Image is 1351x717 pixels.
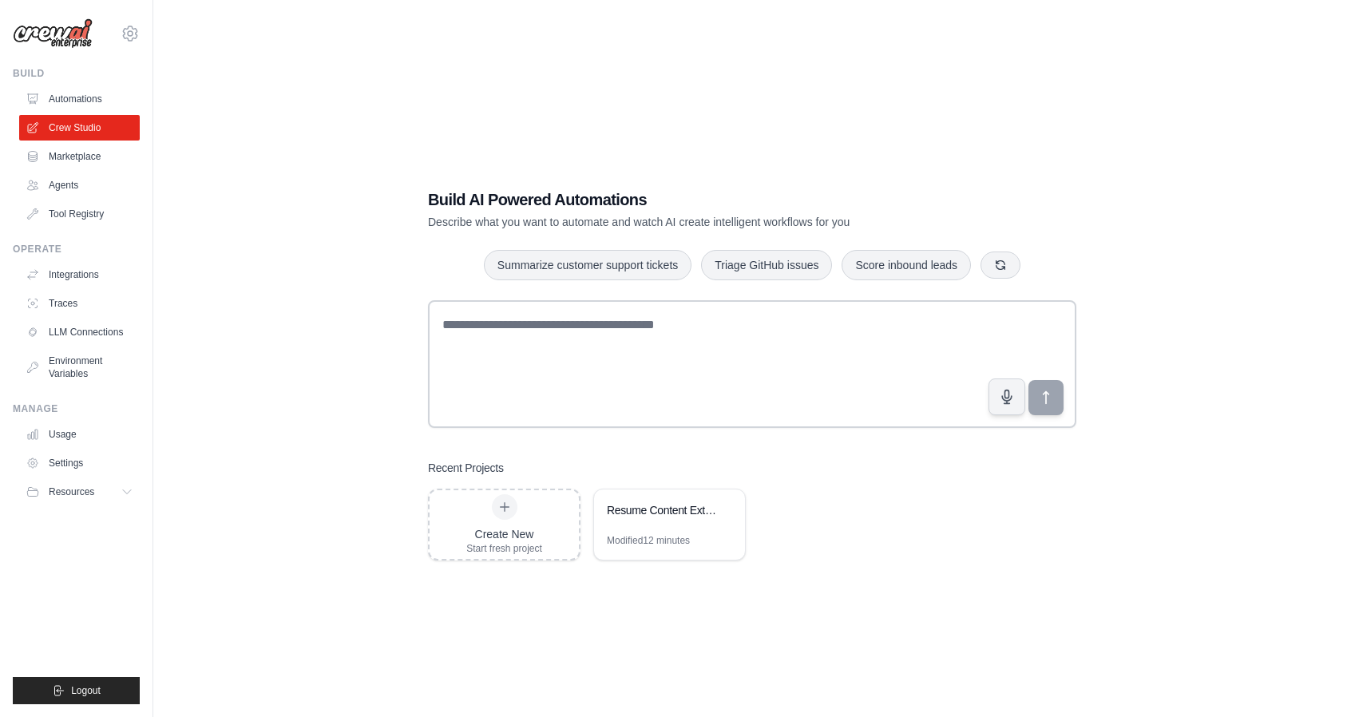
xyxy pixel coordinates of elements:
[19,262,140,287] a: Integrations
[19,348,140,386] a: Environment Variables
[49,485,94,498] span: Resources
[428,214,965,230] p: Describe what you want to automate and watch AI create intelligent workflows for you
[988,378,1025,415] button: Click to speak your automation idea
[19,450,140,476] a: Settings
[607,534,690,547] div: Modified 12 minutes
[607,502,716,518] div: Resume Content Extractor & Processor
[701,250,832,280] button: Triage GitHub issues
[466,526,542,542] div: Create New
[13,402,140,415] div: Manage
[19,86,140,112] a: Automations
[19,201,140,227] a: Tool Registry
[19,479,140,505] button: Resources
[466,542,542,555] div: Start fresh project
[13,18,93,49] img: Logo
[1271,640,1351,717] iframe: Chat Widget
[981,252,1020,279] button: Get new suggestions
[19,144,140,169] a: Marketplace
[13,677,140,704] button: Logout
[71,684,101,697] span: Logout
[484,250,691,280] button: Summarize customer support tickets
[428,460,504,476] h3: Recent Projects
[13,67,140,80] div: Build
[19,115,140,141] a: Crew Studio
[19,319,140,345] a: LLM Connections
[19,172,140,198] a: Agents
[19,291,140,316] a: Traces
[842,250,971,280] button: Score inbound leads
[19,422,140,447] a: Usage
[428,188,965,211] h1: Build AI Powered Automations
[13,243,140,256] div: Operate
